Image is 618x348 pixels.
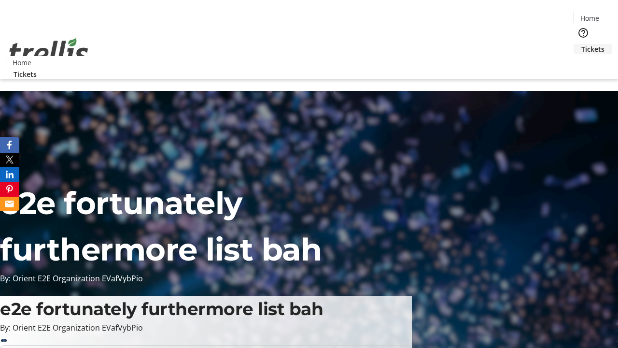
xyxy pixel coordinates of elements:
[574,44,612,54] a: Tickets
[580,13,599,23] span: Home
[6,28,92,76] img: Orient E2E Organization EVafVybPio's Logo
[574,54,593,73] button: Cart
[574,23,593,43] button: Help
[581,44,604,54] span: Tickets
[6,69,44,79] a: Tickets
[574,13,605,23] a: Home
[13,58,31,68] span: Home
[6,58,37,68] a: Home
[14,69,37,79] span: Tickets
